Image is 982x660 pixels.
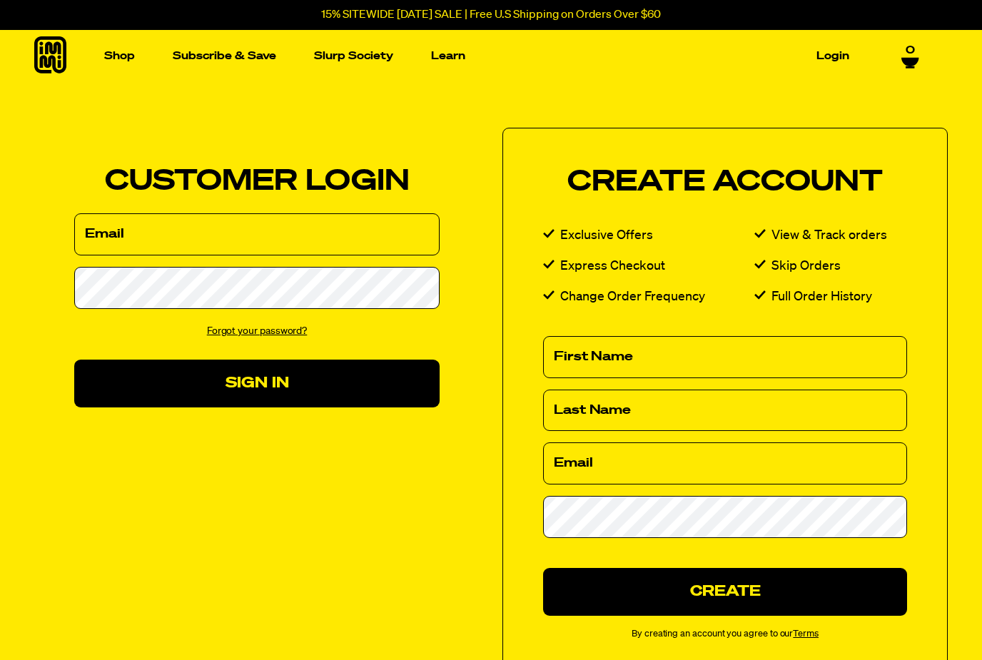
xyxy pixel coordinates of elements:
[543,225,754,246] li: Exclusive Offers
[793,629,819,639] a: Terms
[167,45,282,67] a: Subscribe & Save
[811,45,855,67] a: Login
[543,168,907,197] h2: Create Account
[321,9,661,21] p: 15% SITEWIDE [DATE] SALE | Free U.S Shipping on Orders Over $60
[543,256,754,277] li: Express Checkout
[754,287,907,308] li: Full Order History
[543,336,907,378] input: First Name
[74,168,440,196] h2: Customer Login
[543,627,907,642] small: By creating an account you agree to our
[543,442,907,484] input: Email
[98,30,855,82] nav: Main navigation
[543,568,907,616] button: Create
[543,390,907,432] input: Last Name
[98,45,141,67] a: Shop
[74,360,440,407] button: Sign In
[543,287,754,308] li: Change Order Frequency
[901,44,919,68] a: 0
[425,45,471,67] a: Learn
[308,45,399,67] a: Slurp Society
[906,44,915,57] span: 0
[207,326,308,336] a: Forgot your password?
[754,225,907,246] li: View & Track orders
[74,213,440,255] input: Email
[754,256,907,277] li: Skip Orders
